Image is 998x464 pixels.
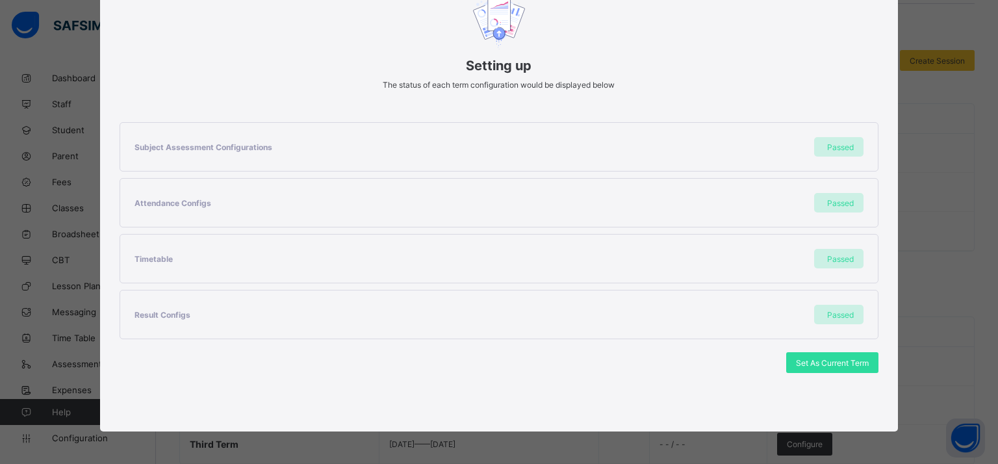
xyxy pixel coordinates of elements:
span: Passed [827,142,854,152]
span: Setting up [120,58,879,73]
span: Set As Current Term [796,358,869,368]
span: Passed [827,198,854,208]
span: Subject Assessment Configurations [134,142,272,152]
span: Passed [827,254,854,264]
span: Passed [827,310,854,320]
span: The status of each term configuration would be displayed below [383,80,615,90]
span: Timetable [134,254,173,264]
span: Attendance Configs [134,198,211,208]
span: Result Configs [134,310,190,320]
